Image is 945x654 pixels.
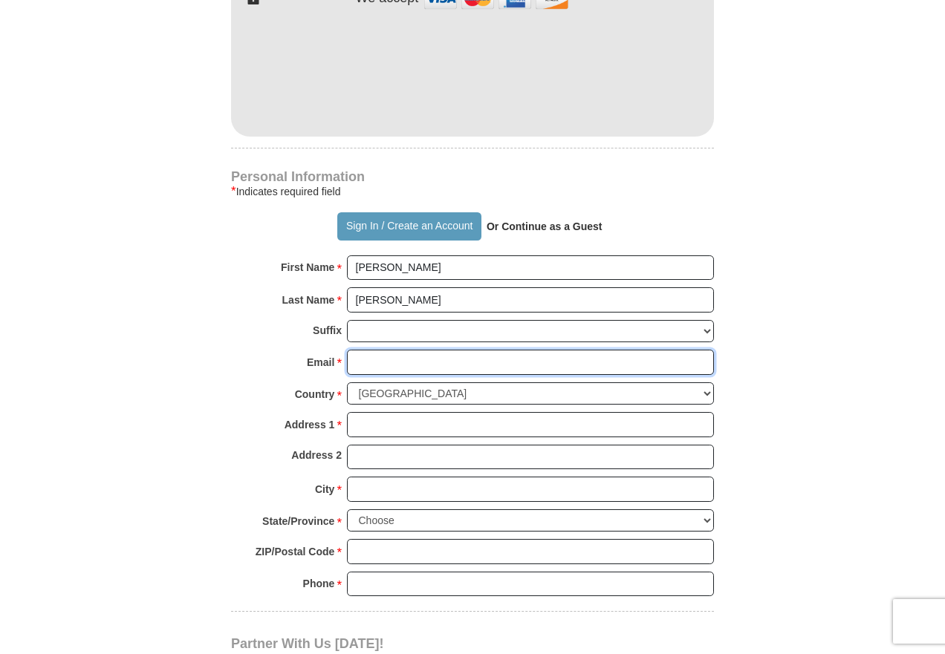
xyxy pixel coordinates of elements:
strong: Or Continue as a Guest [487,220,603,232]
strong: First Name [281,257,334,278]
strong: State/Province [262,511,334,532]
strong: City [315,479,334,500]
strong: Phone [303,573,335,594]
strong: ZIP/Postal Code [256,541,335,562]
strong: Address 2 [291,445,342,465]
button: Sign In / Create an Account [337,212,481,241]
h4: Personal Information [231,171,714,183]
div: Indicates required field [231,183,714,200]
strong: Suffix [313,320,342,341]
strong: Last Name [282,290,335,310]
span: Partner With Us [DATE]! [231,636,384,651]
strong: Email [307,352,334,373]
strong: Address 1 [285,414,335,435]
strong: Country [295,384,335,405]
